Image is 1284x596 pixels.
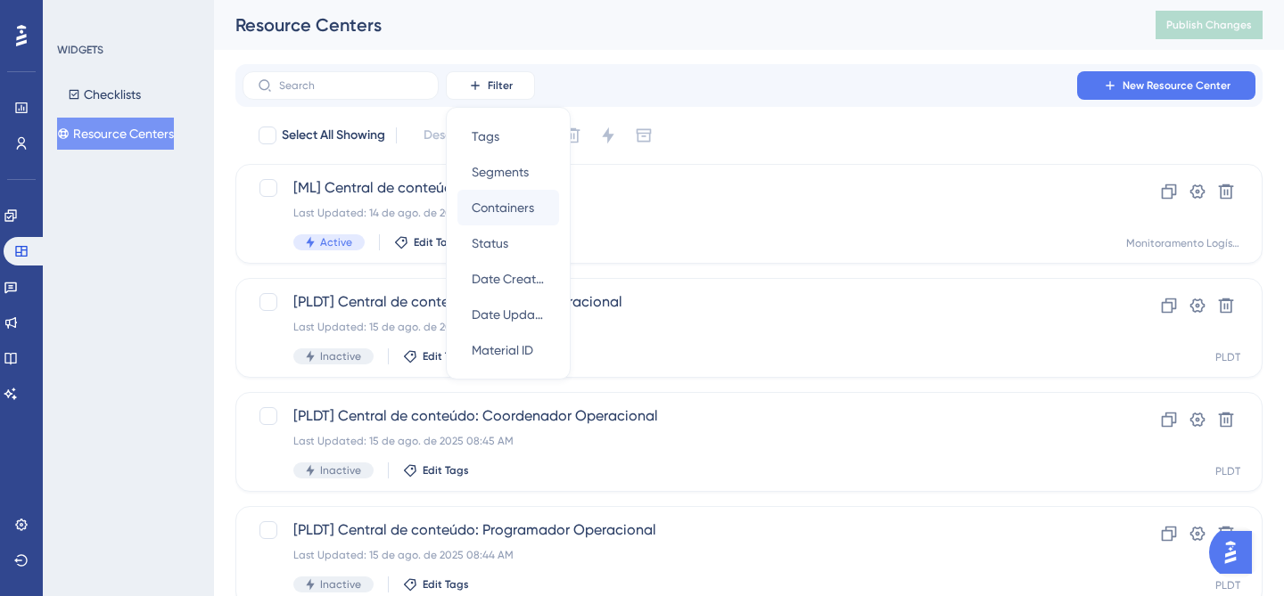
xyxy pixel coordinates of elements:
button: Status [457,225,559,261]
span: Publish Changes [1166,18,1252,32]
button: Resource Centers [57,118,174,150]
button: Date Created [457,261,559,297]
div: PLDT [1215,578,1240,592]
span: Deselect [424,125,473,146]
div: Last Updated: 14 de ago. de 2025 10:36 AM [293,206,1062,220]
span: Status [472,233,508,254]
button: Publish Changes [1156,11,1263,39]
div: PLDT [1215,350,1240,364]
div: Resource Centers [235,12,1111,37]
div: Last Updated: 15 de ago. de 2025 08:45 AM [293,320,1062,334]
button: Edit Tags [403,577,469,592]
button: Edit Tags [403,463,469,478]
button: Date Updated [457,297,559,332]
button: Material ID [457,332,559,368]
span: Segments [472,161,529,183]
button: Filter [446,71,535,100]
span: [ML] Central de conteúdo [293,177,1062,199]
button: Segments [457,154,559,190]
span: Active [320,235,352,249]
div: Last Updated: 15 de ago. de 2025 08:45 AM [293,434,1062,448]
span: Tags [472,126,499,147]
span: [PLDT] Central de conteúdo: Gerente Operacional [293,291,1062,313]
span: Edit Tags [423,349,469,363]
div: Last Updated: 15 de ago. de 2025 08:44 AM [293,548,1062,562]
span: Date Created [472,268,545,290]
button: Deselect [407,119,490,151]
button: Checklists [57,78,152,110]
button: New Resource Center [1077,71,1255,100]
iframe: UserGuiding AI Assistant Launcher [1209,526,1263,579]
button: Edit Tags [403,349,469,363]
div: Monitoramento Logístico [1126,236,1240,250]
span: Date Updated [472,304,545,325]
span: Inactive [320,577,361,592]
span: Edit Tags [423,463,469,478]
div: PLDT [1215,464,1240,478]
span: New Resource Center [1123,78,1230,93]
input: Search [279,79,424,92]
span: Edit Tags [423,577,469,592]
span: Filter [488,78,513,93]
span: [PLDT] Central de conteúdo: Programador Operacional [293,519,1062,541]
span: Inactive [320,463,361,478]
span: Select All Showing [282,125,385,146]
button: Edit Tags [394,235,460,249]
span: Inactive [320,349,361,363]
span: Containers [472,197,534,218]
div: WIDGETS [57,43,103,57]
button: Tags [457,118,559,154]
button: Containers [457,190,559,225]
span: Edit Tags [414,235,460,249]
span: [PLDT] Central de conteúdo: Coordenador Operacional [293,405,1062,427]
span: Material ID [472,339,533,361]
